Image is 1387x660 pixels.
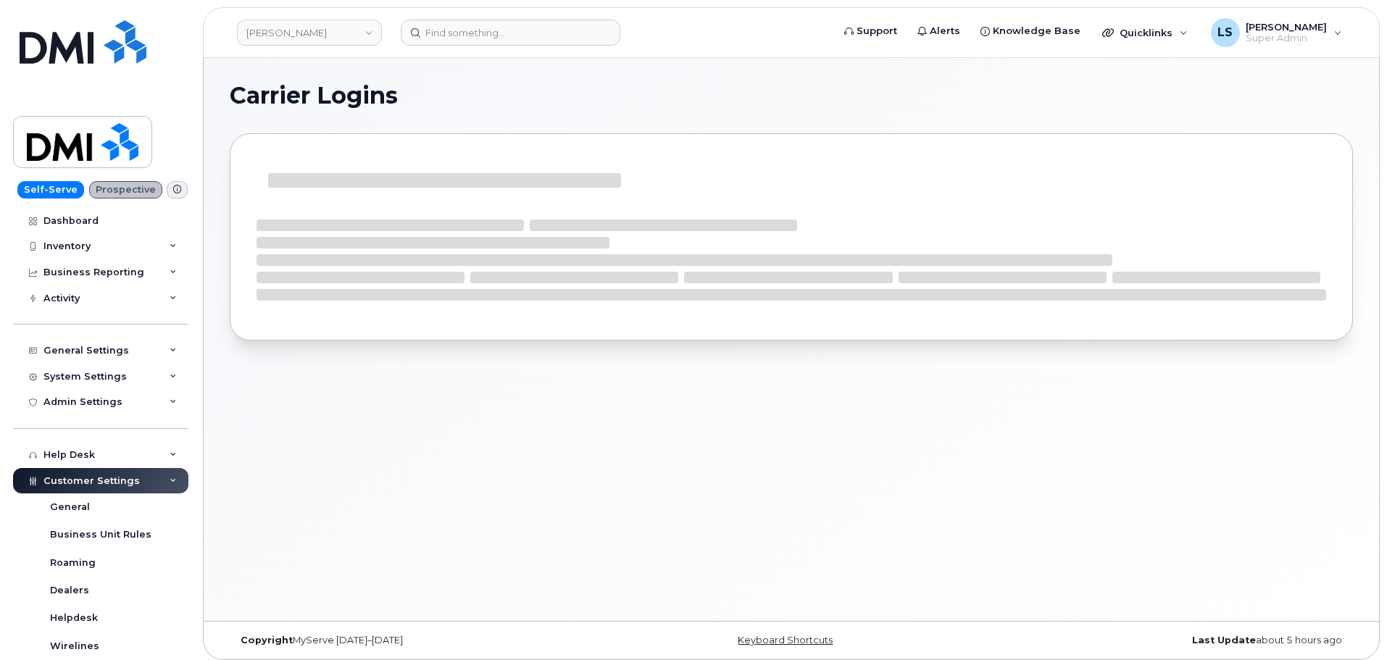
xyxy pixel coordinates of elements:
div: about 5 hours ago [978,635,1353,646]
strong: Copyright [241,635,293,646]
a: Keyboard Shortcuts [738,635,833,646]
div: MyServe [DATE]–[DATE] [230,635,604,646]
span: Carrier Logins [230,85,398,106]
strong: Last Update [1192,635,1256,646]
